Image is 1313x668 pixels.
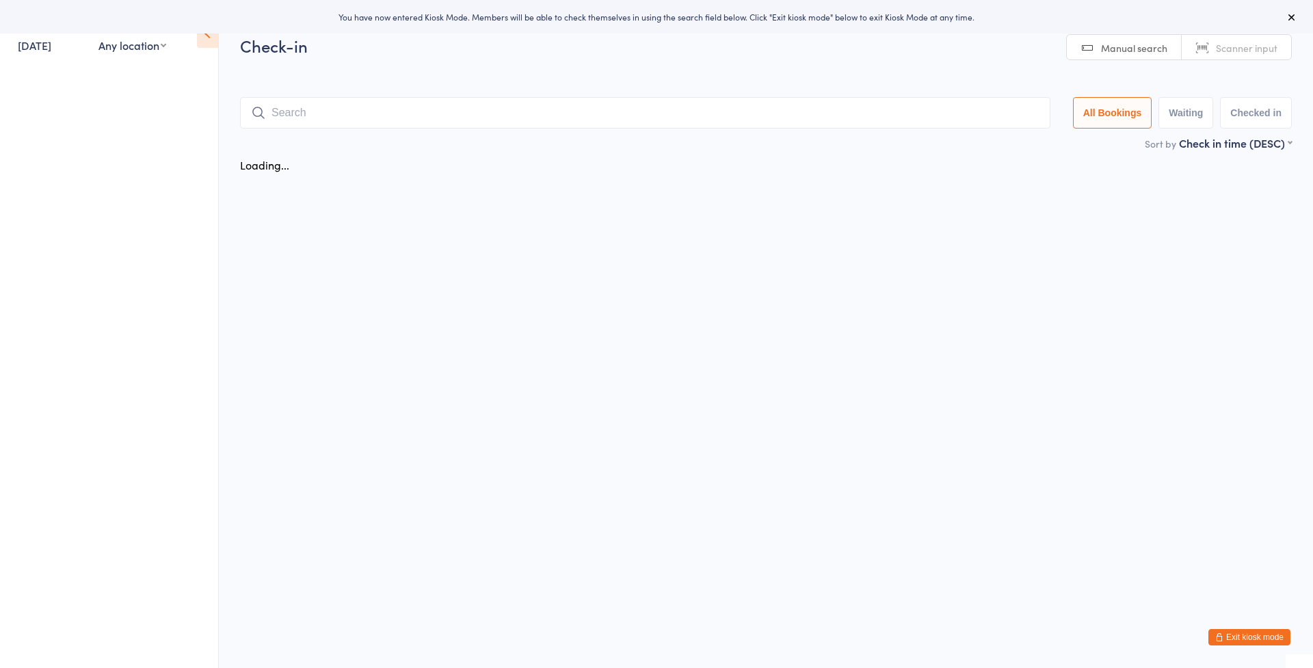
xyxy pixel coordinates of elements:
[1073,97,1152,129] button: All Bookings
[98,38,166,53] div: Any location
[1158,97,1213,129] button: Waiting
[1179,135,1292,150] div: Check in time (DESC)
[1208,629,1290,645] button: Exit kiosk mode
[240,97,1050,129] input: Search
[22,11,1291,23] div: You have now entered Kiosk Mode. Members will be able to check themselves in using the search fie...
[1101,41,1167,55] span: Manual search
[1220,97,1292,129] button: Checked in
[18,38,51,53] a: [DATE]
[240,157,289,172] div: Loading...
[1145,137,1176,150] label: Sort by
[1216,41,1277,55] span: Scanner input
[240,34,1292,57] h2: Check-in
